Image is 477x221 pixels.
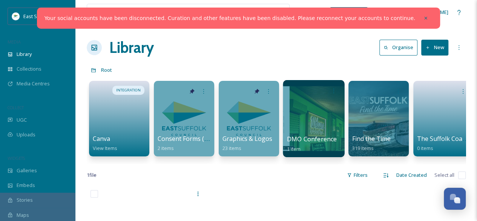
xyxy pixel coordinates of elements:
[222,145,241,151] span: 23 items
[417,145,433,151] span: 0 items
[17,212,29,219] span: Maps
[101,66,112,73] span: Root
[379,40,421,55] a: Organise
[17,167,37,174] span: Galleries
[287,145,301,152] span: 1 item
[93,134,110,143] span: Canva
[87,77,152,156] a: INTEGRATIONCanvaView Items
[222,134,272,143] span: Graphics & Logos
[287,136,337,152] a: DMO Conference1 item
[222,135,272,151] a: Graphics & Logos23 items
[17,65,41,73] span: Collections
[421,40,448,55] button: New
[8,155,25,161] span: WIDGETS
[434,172,454,179] span: Select all
[17,116,27,124] span: UGC
[93,145,117,151] span: View Items
[44,14,415,22] a: Your social accounts have been disconnected. Curation and other features have been disabled. Plea...
[241,5,285,20] a: View all files
[343,168,371,182] div: Filters
[158,145,174,151] span: 2 items
[352,135,391,151] a: Find the Time319 items
[330,7,368,18] a: What's New
[158,135,233,151] a: Consent Forms (Template)2 items
[444,188,466,210] button: Open Chat
[158,134,233,143] span: Consent Forms (Template)
[17,80,50,87] span: Media Centres
[393,168,431,182] div: Date Created
[17,182,35,189] span: Embeds
[352,145,374,151] span: 319 items
[379,40,417,55] button: Organise
[8,39,21,45] span: MEDIA
[17,51,32,58] span: Library
[399,5,452,20] a: [PERSON_NAME]
[17,131,35,138] span: Uploads
[116,88,141,93] span: INTEGRATION
[287,135,337,143] span: DMO Conference
[8,105,24,110] span: COLLECT
[101,65,112,74] a: Root
[109,36,154,59] a: Library
[23,12,68,20] span: East Suffolk Council
[352,134,391,143] span: Find the Time
[87,172,97,179] span: 1 file
[17,196,33,204] span: Stories
[12,12,20,20] img: ESC%20Logo.png
[104,4,228,21] input: Search your library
